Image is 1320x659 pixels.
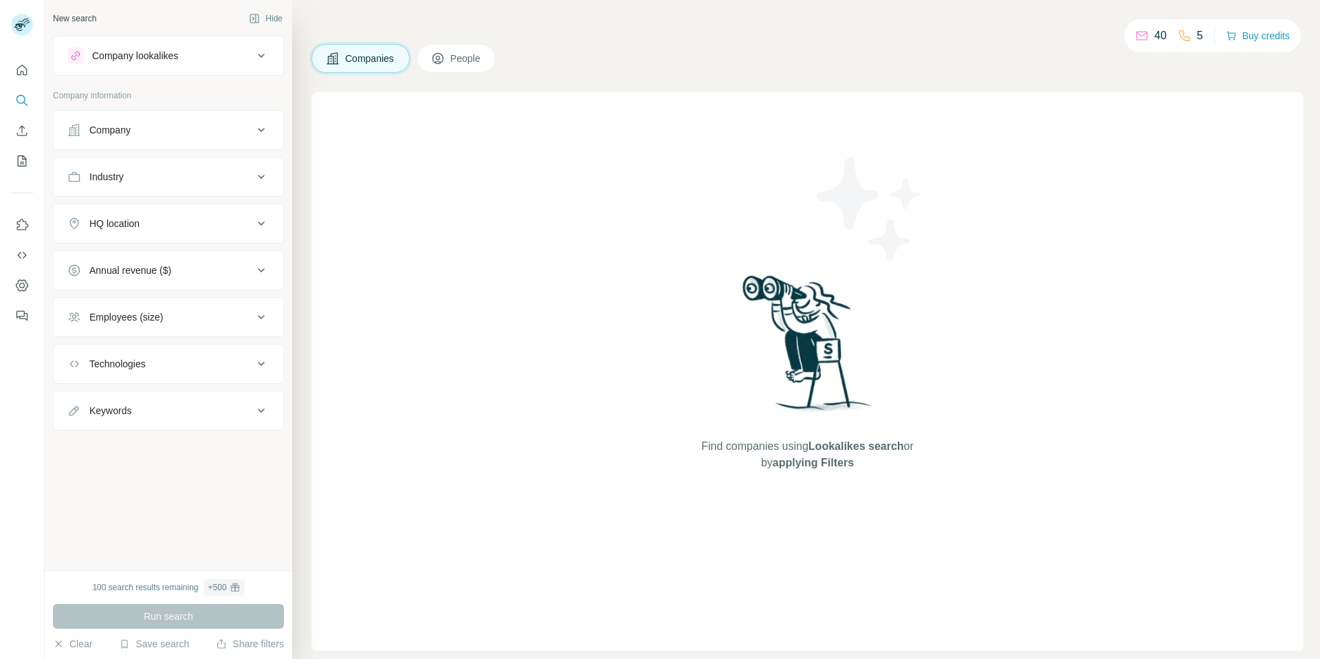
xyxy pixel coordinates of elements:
span: Companies [345,52,395,65]
button: Annual revenue ($) [54,254,283,287]
button: My lists [11,149,33,173]
button: Feedback [11,303,33,328]
img: Surfe Illustration - Woman searching with binoculars [736,272,879,425]
div: Employees (size) [89,310,163,324]
button: Use Surfe API [11,243,33,268]
img: Surfe Illustration - Stars [808,147,932,271]
h4: Search [311,17,1303,36]
div: Company lookalikes [92,49,178,63]
button: Employees (size) [54,301,283,334]
span: applying Filters [773,457,854,468]
button: Company [54,114,283,147]
button: Save search [119,637,189,651]
div: + 500 [208,581,227,594]
div: HQ location [89,217,140,230]
button: Technologies [54,347,283,380]
div: Industry [89,170,124,184]
button: Clear [53,637,92,651]
span: People [450,52,482,65]
span: Find companies using or by [697,438,917,471]
button: Search [11,88,33,113]
div: Annual revenue ($) [89,263,171,277]
button: Hide [239,8,292,29]
p: 5 [1197,28,1203,44]
button: Dashboard [11,273,33,298]
span: Lookalikes search [808,440,904,452]
button: Enrich CSV [11,118,33,143]
button: HQ location [54,207,283,240]
button: Company lookalikes [54,39,283,72]
p: 40 [1154,28,1167,44]
div: Company [89,123,131,137]
button: Industry [54,160,283,193]
button: Quick start [11,58,33,83]
button: Share filters [216,637,284,651]
div: Keywords [89,404,131,418]
div: New search [53,12,96,25]
div: 100 search results remaining [92,579,244,596]
div: Technologies [89,357,146,371]
p: Company information [53,89,284,102]
button: Buy credits [1226,26,1290,45]
button: Use Surfe on LinkedIn [11,213,33,237]
button: Keywords [54,394,283,427]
